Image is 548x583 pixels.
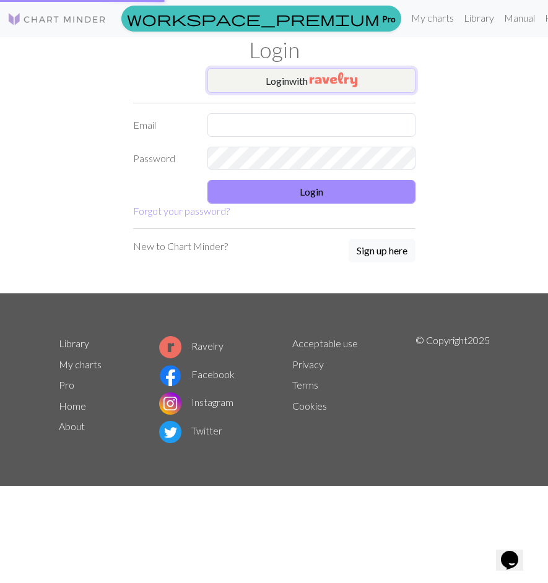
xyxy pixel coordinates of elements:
[349,239,415,264] a: Sign up here
[59,337,89,349] a: Library
[121,6,401,32] a: Pro
[59,420,85,432] a: About
[496,533,536,571] iframe: chat widget
[292,400,327,412] a: Cookies
[133,239,228,254] p: New to Chart Minder?
[51,37,497,63] h1: Login
[207,180,415,204] button: Login
[415,333,490,446] p: © Copyright 2025
[292,358,324,370] a: Privacy
[159,368,235,380] a: Facebook
[159,340,224,352] a: Ravelry
[59,358,102,370] a: My charts
[159,336,181,358] img: Ravelry logo
[127,10,380,27] span: workspace_premium
[159,396,233,408] a: Instagram
[159,365,181,387] img: Facebook logo
[207,68,415,93] button: Loginwith
[499,6,540,30] a: Manual
[292,379,318,391] a: Terms
[59,400,86,412] a: Home
[59,379,74,391] a: Pro
[310,72,357,87] img: Ravelry
[7,12,107,27] img: Logo
[159,392,181,415] img: Instagram logo
[459,6,499,30] a: Library
[126,147,200,170] label: Password
[349,239,415,262] button: Sign up here
[159,421,181,443] img: Twitter logo
[126,113,200,137] label: Email
[406,6,459,30] a: My charts
[292,337,358,349] a: Acceptable use
[159,425,222,436] a: Twitter
[133,205,230,217] a: Forgot your password?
